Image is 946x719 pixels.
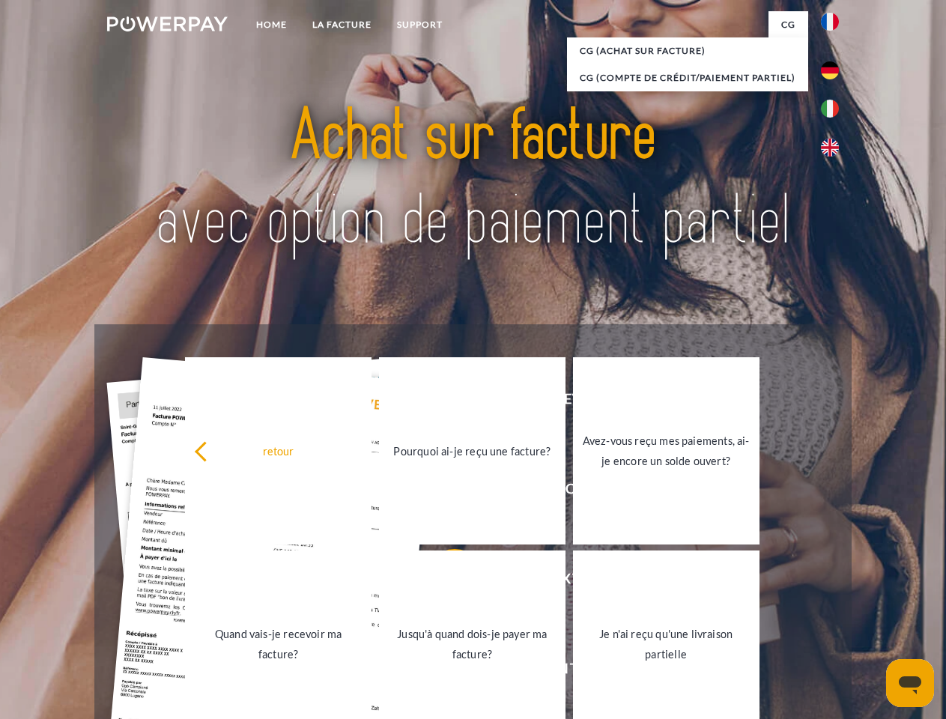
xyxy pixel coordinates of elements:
div: Jusqu'à quand dois-je payer ma facture? [388,624,557,664]
a: CG (achat sur facture) [567,37,808,64]
img: logo-powerpay-white.svg [107,16,228,31]
div: Je n'ai reçu qu'une livraison partielle [582,624,751,664]
a: CG [768,11,808,38]
div: Quand vais-je recevoir ma facture? [194,624,363,664]
div: Pourquoi ai-je reçu une facture? [388,440,557,461]
a: LA FACTURE [300,11,384,38]
img: it [821,100,839,118]
iframe: Bouton de lancement de la fenêtre de messagerie [886,659,934,707]
a: Support [384,11,455,38]
img: de [821,61,839,79]
img: fr [821,13,839,31]
a: Avez-vous reçu mes paiements, ai-je encore un solde ouvert? [573,357,759,544]
img: en [821,139,839,157]
a: Home [243,11,300,38]
div: retour [194,440,363,461]
img: title-powerpay_fr.svg [143,72,803,287]
div: Avez-vous reçu mes paiements, ai-je encore un solde ouvert? [582,431,751,471]
a: CG (Compte de crédit/paiement partiel) [567,64,808,91]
